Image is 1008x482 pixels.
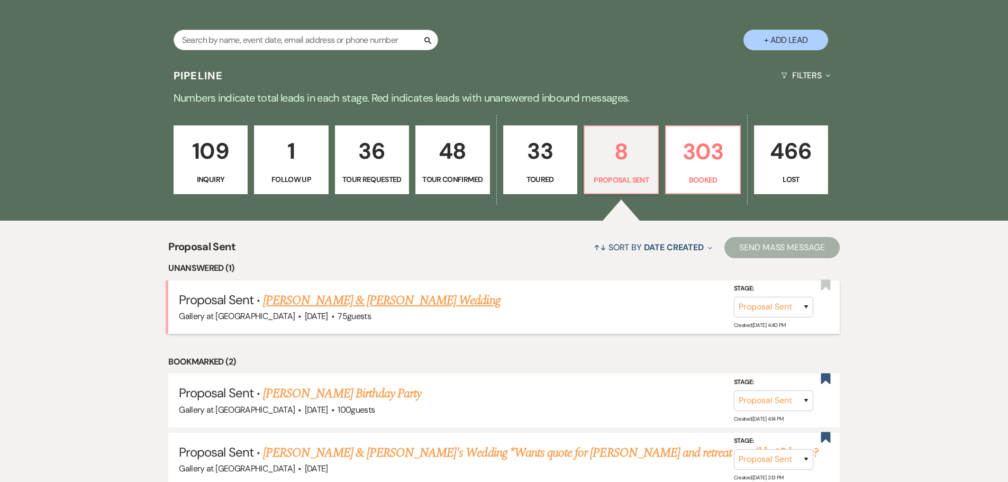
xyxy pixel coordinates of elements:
[261,133,321,169] p: 1
[338,404,375,415] span: 100 guests
[777,61,834,89] button: Filters
[263,384,421,403] a: [PERSON_NAME] Birthday Party
[179,385,253,401] span: Proposal Sent
[179,404,295,415] span: Gallery at [GEOGRAPHIC_DATA]
[422,174,483,185] p: Tour Confirmed
[734,415,784,422] span: Created: [DATE] 4:14 PM
[263,291,500,310] a: [PERSON_NAME] & [PERSON_NAME] Wedding
[734,435,813,447] label: Stage:
[584,125,659,194] a: 8Proposal Sent
[168,239,235,261] span: Proposal Sent
[503,125,577,194] a: 33Toured
[510,133,570,169] p: 33
[179,292,253,308] span: Proposal Sent
[589,233,716,261] button: Sort By Date Created
[761,133,821,169] p: 466
[415,125,489,194] a: 48Tour Confirmed
[263,443,819,462] a: [PERSON_NAME] & [PERSON_NAME]'s Wedding *Wants quote for [PERSON_NAME] and retreat possibly 15 ho...
[305,404,328,415] span: [DATE]
[305,463,328,474] span: [DATE]
[123,89,885,106] p: Numbers indicate total leads in each stage. Red indicates leads with unanswered inbound messages.
[168,261,840,275] li: Unanswered (1)
[743,30,828,50] button: + Add Lead
[665,125,740,194] a: 303Booked
[422,133,483,169] p: 48
[180,174,241,185] p: Inquiry
[734,322,786,329] span: Created: [DATE] 4:40 PM
[174,125,248,194] a: 109Inquiry
[644,242,704,253] span: Date Created
[338,311,371,322] span: 75 guests
[734,474,784,481] span: Created: [DATE] 3:13 PM
[754,125,828,194] a: 466Lost
[724,237,840,258] button: Send Mass Message
[734,283,813,295] label: Stage:
[342,133,402,169] p: 36
[174,30,438,50] input: Search by name, event date, email address or phone number
[179,311,295,322] span: Gallery at [GEOGRAPHIC_DATA]
[168,355,840,369] li: Bookmarked (2)
[174,68,223,83] h3: Pipeline
[180,133,241,169] p: 109
[254,125,328,194] a: 1Follow Up
[510,174,570,185] p: Toured
[179,463,295,474] span: Gallery at [GEOGRAPHIC_DATA]
[591,134,651,169] p: 8
[342,174,402,185] p: Tour Requested
[673,174,733,186] p: Booked
[591,174,651,186] p: Proposal Sent
[261,174,321,185] p: Follow Up
[335,125,409,194] a: 36Tour Requested
[761,174,821,185] p: Lost
[305,311,328,322] span: [DATE]
[594,242,606,253] span: ↑↓
[179,444,253,460] span: Proposal Sent
[734,377,813,388] label: Stage:
[673,134,733,169] p: 303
